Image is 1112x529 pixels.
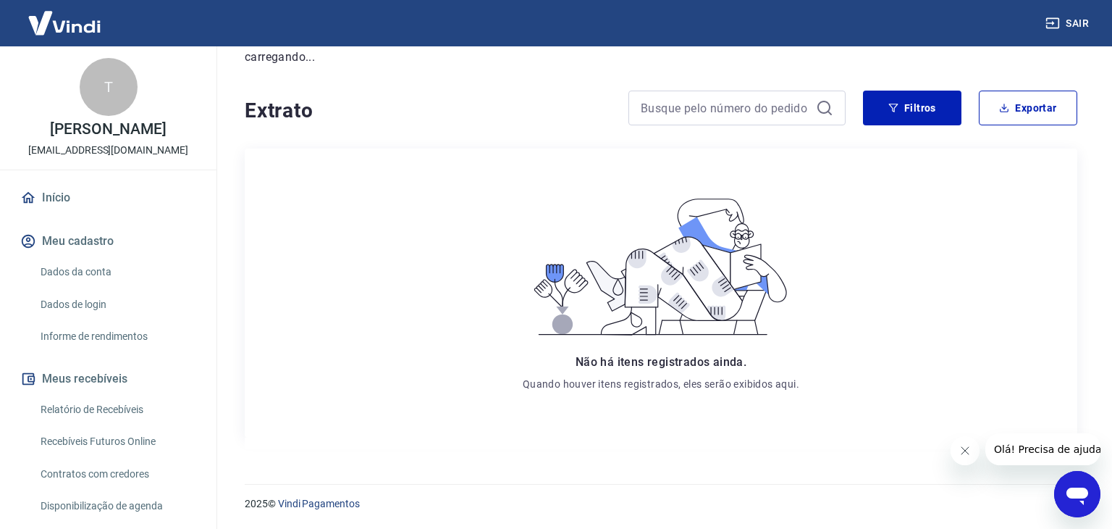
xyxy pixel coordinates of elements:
[985,433,1100,465] iframe: Mensagem da empresa
[245,496,1077,512] p: 2025 ©
[951,436,980,465] iframe: Fechar mensagem
[35,427,199,457] a: Recebíveis Futuros Online
[278,498,360,509] a: Vindi Pagamentos
[576,355,746,369] span: Não há itens registrados ainda.
[245,49,1077,66] p: carregando...
[50,122,166,137] p: [PERSON_NAME]
[35,459,199,489] a: Contratos com credores
[1054,471,1100,517] iframe: Botão para abrir a janela de mensagens
[80,58,138,116] div: T
[17,363,199,395] button: Meus recebíveis
[1042,10,1095,37] button: Sair
[17,225,199,257] button: Meu cadastro
[523,377,799,391] p: Quando houver itens registrados, eles serão exibidos aqui.
[35,322,199,351] a: Informe de rendimentos
[28,143,188,158] p: [EMAIL_ADDRESS][DOMAIN_NAME]
[35,395,199,425] a: Relatório de Recebíveis
[17,182,199,214] a: Início
[979,91,1077,125] button: Exportar
[35,491,199,521] a: Disponibilização de agenda
[9,10,122,22] span: Olá! Precisa de ajuda?
[641,97,810,119] input: Busque pelo número do pedido
[245,96,611,125] h4: Extrato
[17,1,111,45] img: Vindi
[35,290,199,320] a: Dados de login
[863,91,961,125] button: Filtros
[35,257,199,287] a: Dados da conta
